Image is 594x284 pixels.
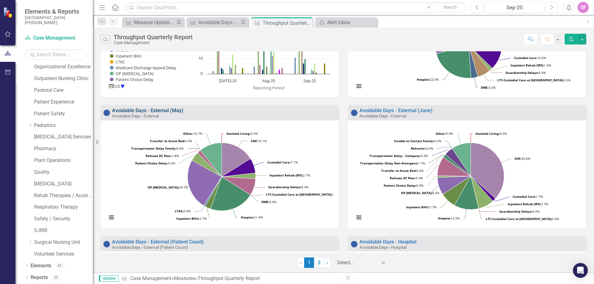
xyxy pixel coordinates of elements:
tspan: Hospice: [438,216,451,220]
path: Aug-25, 4. Behavior. [282,68,283,74]
g: Behavior, bar series 21 of 22 with 3 bars. [241,68,323,74]
g: Other, bar series 22 of 22 with 3 bars. [242,63,325,74]
path: Other, 12. [201,143,222,177]
path: OP Dialysis, 10. [437,176,471,194]
text: 8.5% [401,191,439,195]
text: 0.0% [411,146,433,150]
tspan: Custodial Care: [513,194,536,199]
a: Rehab Therapies / Acute Wound Care [34,192,93,199]
a: Pharmacy [34,145,93,152]
text: 0.0% [226,131,258,136]
text: 8.0% [268,185,308,189]
small: Avoidable Days - External (Patient Count) [112,245,188,250]
tspan: Transfer to Acute Bed: [150,139,185,143]
a: SJRIR [34,227,93,234]
tspan: Transportation Delay - Company: [369,154,421,158]
small: Avoidable Days - Hospital [359,245,407,250]
text: Patient Choice Delay [116,77,153,82]
g: Hospice, bar series 8 of 22 with 3 bars. [222,44,306,74]
path: Inpatient Rehab (IRF), 2. [469,45,492,70]
text: 0.0% [499,209,540,214]
text: 0.0% [261,200,276,204]
input: Search Below... [25,49,87,60]
g: Inpatient BHU, bar series 10 of 22 with 3 bars. [226,66,308,74]
div: Open Intercom Messenger [573,263,588,278]
path: Behavior, 0. [200,150,222,177]
g: Transportation Delay - Company, bar series 19 of 22 with 3 bars. [238,70,320,74]
path: SNF, 18. [222,143,250,177]
text: 16.1% [251,139,267,143]
text: 1.7% [360,161,425,165]
a: Avoidable Days - External (May) [112,108,183,113]
a: Alert Inbox [317,19,376,26]
tspan: Guardianship Delays: [268,185,301,189]
path: Guardianship Delays, 9. [222,177,256,194]
img: No Information [351,240,358,248]
tspan: Refuses DC Plan: [390,176,416,180]
text: 0.0% [381,168,424,173]
g: Custodial Care, bar series 6 of 22 with 3 bars. [220,44,303,74]
div: Throughput Quarterly Report [114,34,193,40]
path: Medicare Discharge Appeal Delay, 0. [204,177,222,206]
a: Patient Experience [34,99,93,106]
path: Aug-25, 20. Hospice. [263,44,265,74]
path: Sep-25, 2. Patient Choice Delay. [313,71,314,74]
text: 12.0% [438,216,460,220]
input: Search ClearPoint... [125,2,467,13]
text: 2.7% [269,173,310,177]
path: Aug-25, 3. DME. [262,70,264,74]
path: SNF, 43. [471,143,504,198]
tspan: DME: [481,85,489,90]
span: Search [443,5,457,10]
div: 43 [54,263,64,268]
span: › [326,260,328,265]
text: 0.0% [131,146,183,150]
path: Sep-25, 10. Hospice. [304,59,306,74]
text: 1.7% [513,194,543,199]
a: Reports [31,274,48,281]
tspan: SNF: [251,139,258,143]
img: No Information [103,240,110,248]
path: Hospice, 24. [211,177,250,211]
path: Aug-25, 5. Inpatient Rehab (IRF). [254,66,255,74]
a: Patient Safety [34,110,93,117]
div: Sep-25 [487,4,542,11]
path: Guardianship Delays, 0. [469,45,490,70]
path: Jul-25, 6. Transportation Delay Family. [235,65,236,74]
a: Avoidable Days - External [188,19,239,26]
small: Avoidable Days - External [112,113,159,118]
tspan: Patient Choice Delay: [135,161,168,165]
text: 10.6% [514,56,546,60]
path: Sep-25, 3. OP Dialysis. [311,70,313,74]
g: Refuses DC Plan, bar series 15 of 22 with 3 bars. [232,51,316,74]
path: Aug-25, 15. OP Dialysis. [270,51,272,74]
button: Show Inpatient BHU [110,53,142,59]
path: Inpatient BHU, 3. [205,177,222,209]
path: Sep-25, 20. Custodial Care. [301,44,303,74]
path: Aug-25, 3. Transportation Delay - Company. [279,70,280,74]
div: Measure Update Report [134,19,175,26]
tspan: Other: [183,131,193,136]
path: Aug-25, 1. Transportation Delay Family. [276,73,278,74]
tspan: SNF: [514,156,521,161]
button: View chart menu, Chart [355,213,363,222]
div: Throughput Quarterly Report [263,19,311,27]
button: Show OP Dialysis [110,71,136,76]
path: Jul-25, 5. OP Dialysis. [229,66,231,74]
button: GF [578,2,589,13]
button: View chart menu, Chart [107,213,116,222]
path: Jul-25, 19. LTC-Custodial Care at NH. [218,45,220,74]
text: 0.0% [150,139,192,143]
path: Custodial Care, 13. [469,45,502,68]
span: ‹ [300,260,302,265]
tspan: Custodial Care: [514,56,537,60]
path: Behavior, 0. [452,148,471,176]
text: 1/2 [114,83,120,89]
a: 2 [314,257,324,268]
div: Case Management [114,40,193,45]
tspan: Inpatient BHU: [406,205,429,209]
a: [MEDICAL_DATA] Services [34,134,93,141]
text: 0.0% [476,131,507,136]
path: Aug-25, 1. Unable to Contact Family. [280,73,282,74]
